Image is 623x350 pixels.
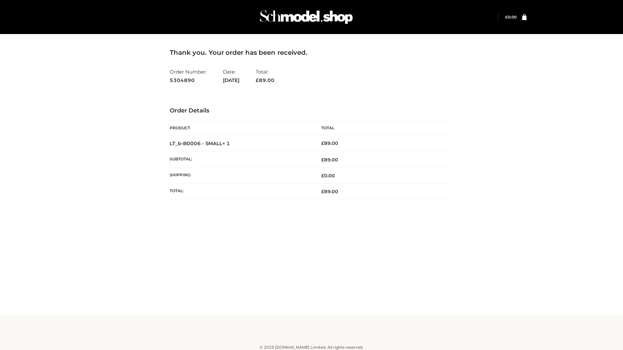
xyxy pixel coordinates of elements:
span: £ [321,189,324,194]
span: 89.00 [321,189,338,194]
span: £ [321,157,324,163]
li: Order Number: [170,66,207,86]
bdi: 89.00 [321,140,338,146]
h3: Order Details [170,107,453,114]
h3: Thank you. Your order has been received. [170,49,453,56]
strong: LT_b-B0006 - SMALL [170,140,230,146]
strong: × 1 [222,140,230,146]
bdi: 0.00 [505,15,517,19]
th: Total [311,121,453,135]
li: Date: [223,66,239,86]
bdi: 0.00 [321,173,335,179]
img: Schmodel Admin 964 [258,4,355,30]
span: 89.00 [321,157,338,163]
strong: [DATE] [223,76,239,85]
strong: 5304890 [170,76,207,85]
a: £0.00 [505,15,517,19]
li: Total: [256,66,275,86]
th: Subtotal: [170,152,311,168]
span: £ [256,77,259,83]
span: £ [321,173,324,179]
th: Total: [170,184,311,200]
span: £ [505,15,508,19]
th: Product [170,121,311,135]
span: 89.00 [256,77,275,83]
th: Shipping: [170,168,311,184]
span: £ [321,140,324,146]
